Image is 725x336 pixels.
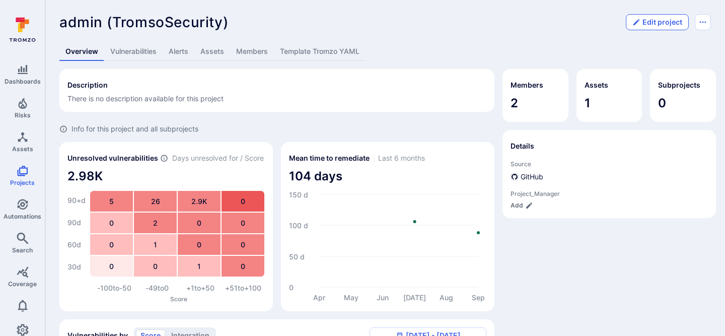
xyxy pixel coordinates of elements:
span: Projects [10,179,35,186]
text: Aug [440,293,453,302]
div: 0 [222,191,264,212]
span: Automations [4,213,41,220]
button: Add [511,201,533,209]
text: 50 d [289,252,305,261]
a: Overview [59,42,104,61]
button: Options menu [695,14,711,30]
div: 0 [90,234,133,255]
h2: Assets [585,80,608,90]
div: 0 [90,213,133,233]
span: Project_Manager [511,190,708,197]
h2: Members [511,80,543,90]
div: 1 [178,256,221,277]
span: 0 [658,95,708,111]
div: -49 to 0 [136,283,179,293]
span: Risks [15,111,31,119]
div: 2.9K [178,191,221,212]
div: 2 [134,213,177,233]
a: Vulnerabilities [104,42,163,61]
text: [DATE] [403,293,426,302]
span: Info for this project and all subprojects [71,124,198,134]
h2: Unresolved vulnerabilities [67,153,158,163]
h2: Subprojects [658,80,700,90]
div: 26 [134,191,177,212]
span: 1 [585,95,634,111]
text: 0 [289,283,294,292]
div: 0 [134,256,177,277]
span: Number of vulnerabilities in status ‘Open’ ‘Triaged’ and ‘In process’ divided by score and scanne... [160,153,168,164]
a: Assets [194,42,230,61]
text: 100 d [289,221,308,230]
a: Template Tromzo YAML [274,42,366,61]
div: 90 d [67,213,86,233]
span: Assets [12,145,33,153]
a: Alerts [163,42,194,61]
p: Score [93,295,265,303]
text: Sep [472,293,485,302]
span: Dashboards [5,78,41,85]
text: May [344,293,358,302]
div: 90+ d [67,190,86,211]
div: 0 [222,234,264,255]
span: 2.98K [67,168,265,184]
a: Members [230,42,274,61]
span: GitHub [521,172,543,182]
div: -100 to -50 [93,283,136,293]
div: +1 to +50 [179,283,222,293]
h2: Description [67,80,108,90]
div: 30 d [67,257,86,277]
text: Apr [313,293,326,302]
h2: Mean time to remediate [289,153,370,163]
span: 2 [511,95,560,111]
div: 60 d [67,235,86,255]
span: Days unresolved for / Score [172,153,264,164]
div: Collapse description [59,69,494,112]
div: 1 [134,234,177,255]
span: Search [12,246,33,254]
span: 104 days [289,168,486,184]
div: 0 [90,256,133,277]
span: admin (TromsoSecurity) [59,14,229,31]
button: Edit project [626,14,689,30]
span: Coverage [8,280,37,288]
div: 0 [222,256,264,277]
span: Source [511,160,708,168]
div: 0 [222,213,264,233]
div: +51 to +100 [222,283,265,293]
text: Jun [377,293,389,302]
div: 0 [178,213,221,233]
h2: Details [511,141,534,151]
div: Project tabs [59,42,711,61]
div: 5 [90,191,133,212]
div: 0 [178,234,221,255]
span: Last 6 months [378,153,425,163]
span: There is no description available for this project [67,94,224,103]
text: 150 d [289,190,308,199]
